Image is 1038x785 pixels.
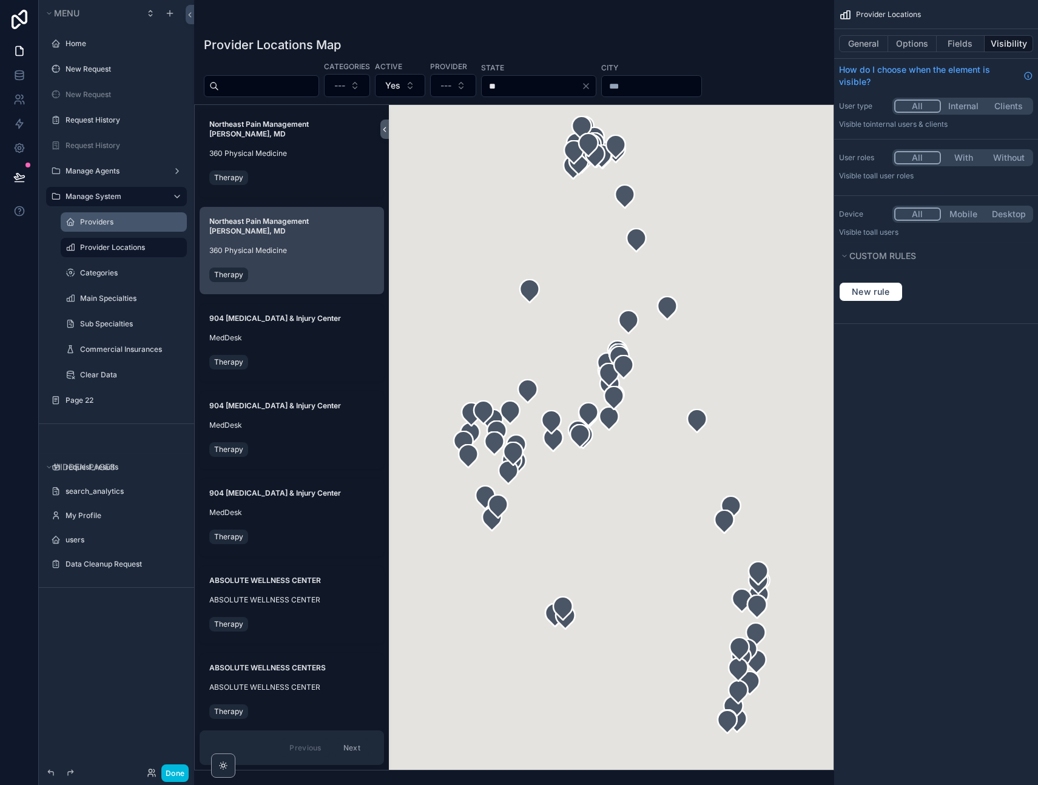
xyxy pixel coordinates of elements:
[209,401,341,410] strong: 904 [MEDICAL_DATA] & Injury Center
[335,738,369,757] button: Next
[209,268,248,282] a: Therapy
[847,286,895,297] span: New rule
[870,171,914,180] span: All user roles
[200,479,384,556] a: 904 [MEDICAL_DATA] & Injury CenterMedDeskTherapy
[209,576,321,585] strong: ABSOLUTE WELLNESS CENTER
[941,99,986,113] button: Internal
[80,370,180,380] label: Clear Data
[209,333,374,343] span: MedDesk
[80,243,180,252] label: Provider Locations
[870,227,898,237] span: all users
[209,663,326,672] strong: ABSOLUTE WELLNESS CENTERS
[80,294,180,303] label: Main Specialties
[66,141,180,150] label: Request History
[80,268,180,278] label: Categories
[839,227,1033,237] p: Visible to
[856,10,921,19] span: Provider Locations
[209,149,374,158] span: 360 Physical Medicine
[214,445,243,454] span: Therapy
[66,39,180,49] label: Home
[986,207,1031,221] button: Desktop
[839,209,888,219] label: Device
[209,355,248,369] a: Therapy
[80,217,180,227] label: Providers
[986,99,1031,113] button: Clients
[200,304,384,382] a: 904 [MEDICAL_DATA] & Injury CenterMedDeskTherapy
[66,64,180,74] label: New Request
[161,764,189,782] button: Done
[209,120,311,138] strong: Northeast Pain Management [PERSON_NAME], MD
[839,101,888,111] label: User type
[209,682,374,692] span: ABSOLUTE WELLNESS CENTER
[214,532,243,542] span: Therapy
[870,120,948,129] span: Internal users & clients
[209,246,374,255] span: 360 Physical Medicine
[209,488,341,497] strong: 904 [MEDICAL_DATA] & Injury Center
[214,619,243,629] span: Therapy
[209,420,374,430] span: MedDesk
[209,314,341,323] strong: 904 [MEDICAL_DATA] & Injury Center
[839,35,888,52] button: General
[839,248,1026,264] button: Custom rules
[66,462,180,472] label: request_results
[66,535,180,545] label: users
[44,459,182,476] button: Hidden pages
[839,171,1033,181] p: Visible to
[839,120,1033,129] p: Visible to
[209,508,374,517] span: MedDesk
[849,251,916,261] span: Custom rules
[986,151,1031,164] button: Without
[839,64,1019,88] span: How do I choose when the element is visible?
[214,707,243,716] span: Therapy
[209,595,374,605] span: ABSOLUTE WELLNESS CENTER
[66,511,180,521] label: My Profile
[200,653,384,731] a: ABSOLUTE WELLNESS CENTERSABSOLUTE WELLNESS CENTERTherapy
[839,64,1033,88] a: How do I choose when the element is visible?
[80,319,180,329] label: Sub Specialties
[66,396,180,405] label: Page 22
[894,99,941,113] button: All
[894,151,941,164] button: All
[214,270,243,280] span: Therapy
[214,357,243,367] span: Therapy
[200,391,384,469] a: 904 [MEDICAL_DATA] & Injury CenterMedDeskTherapy
[200,110,384,197] a: Northeast Pain Management [PERSON_NAME], MD360 Physical MedicineTherapy
[941,151,986,164] button: With
[937,35,985,52] button: Fields
[985,35,1033,52] button: Visibility
[209,442,248,457] a: Therapy
[200,207,384,294] a: Northeast Pain Management [PERSON_NAME], MD360 Physical MedicineTherapy
[209,617,248,632] a: Therapy
[54,8,79,18] span: Menu
[66,115,180,125] label: Request History
[66,487,180,496] label: search_analytics
[209,217,311,235] strong: Northeast Pain Management [PERSON_NAME], MD
[66,90,180,99] a: New Request
[66,166,163,176] label: Manage Agents
[200,566,384,644] a: ABSOLUTE WELLNESS CENTERABSOLUTE WELLNESS CENTERTherapy
[209,704,248,719] a: Therapy
[894,207,941,221] button: All
[66,559,180,569] label: Data Cleanup Request
[941,207,986,221] button: Mobile
[80,345,180,354] label: Commercial Insurances
[66,192,163,201] label: Manage System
